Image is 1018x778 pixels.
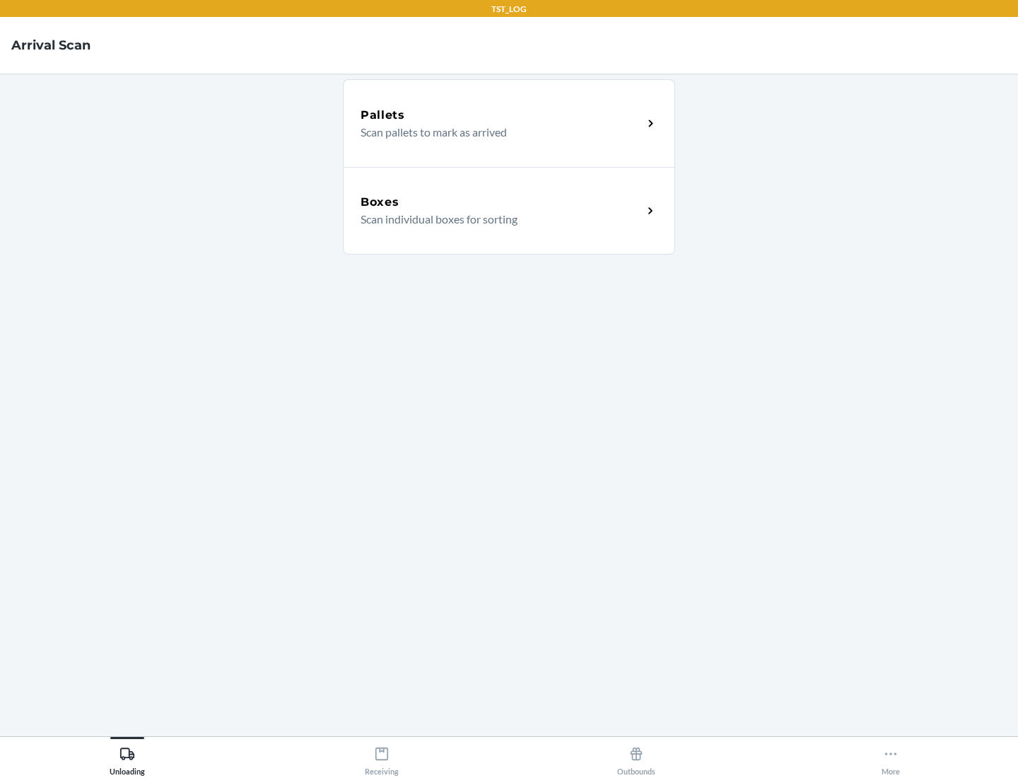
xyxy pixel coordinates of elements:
p: TST_LOG [491,3,527,16]
p: Scan individual boxes for sorting [361,211,631,228]
p: Scan pallets to mark as arrived [361,124,631,141]
a: PalletsScan pallets to mark as arrived [343,79,675,167]
div: Receiving [365,741,399,776]
button: Outbounds [509,737,763,776]
div: More [882,741,900,776]
h5: Pallets [361,107,405,124]
a: BoxesScan individual boxes for sorting [343,167,675,255]
div: Outbounds [617,741,655,776]
h5: Boxes [361,194,399,211]
button: Receiving [255,737,509,776]
div: Unloading [110,741,145,776]
button: More [763,737,1018,776]
h4: Arrival Scan [11,36,90,54]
